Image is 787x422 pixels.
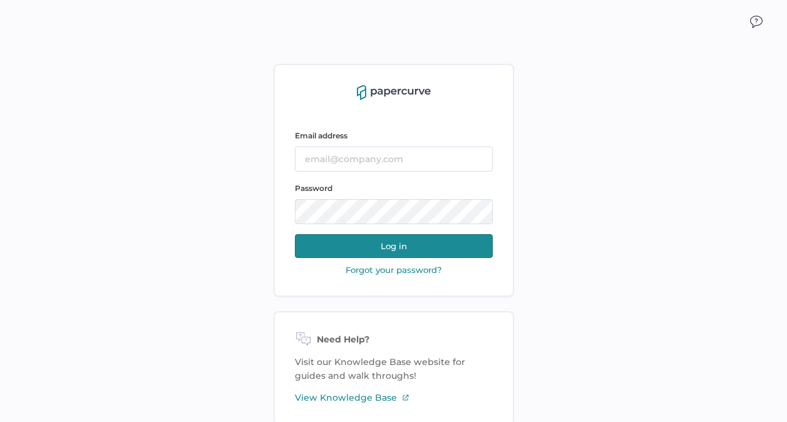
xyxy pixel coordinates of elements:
img: external-link-icon-3.58f4c051.svg [402,394,409,401]
button: Forgot your password? [342,264,446,275]
span: Email address [295,131,347,140]
input: email@company.com [295,147,493,172]
div: Need Help? [295,332,493,347]
img: papercurve-logo-colour.7244d18c.svg [357,85,431,100]
img: icon_chat.2bd11823.svg [750,16,763,28]
span: View Knowledge Base [295,391,397,404]
img: need-help-icon.d526b9f7.svg [295,332,312,347]
span: Password [295,183,332,193]
button: Log in [295,234,493,258]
